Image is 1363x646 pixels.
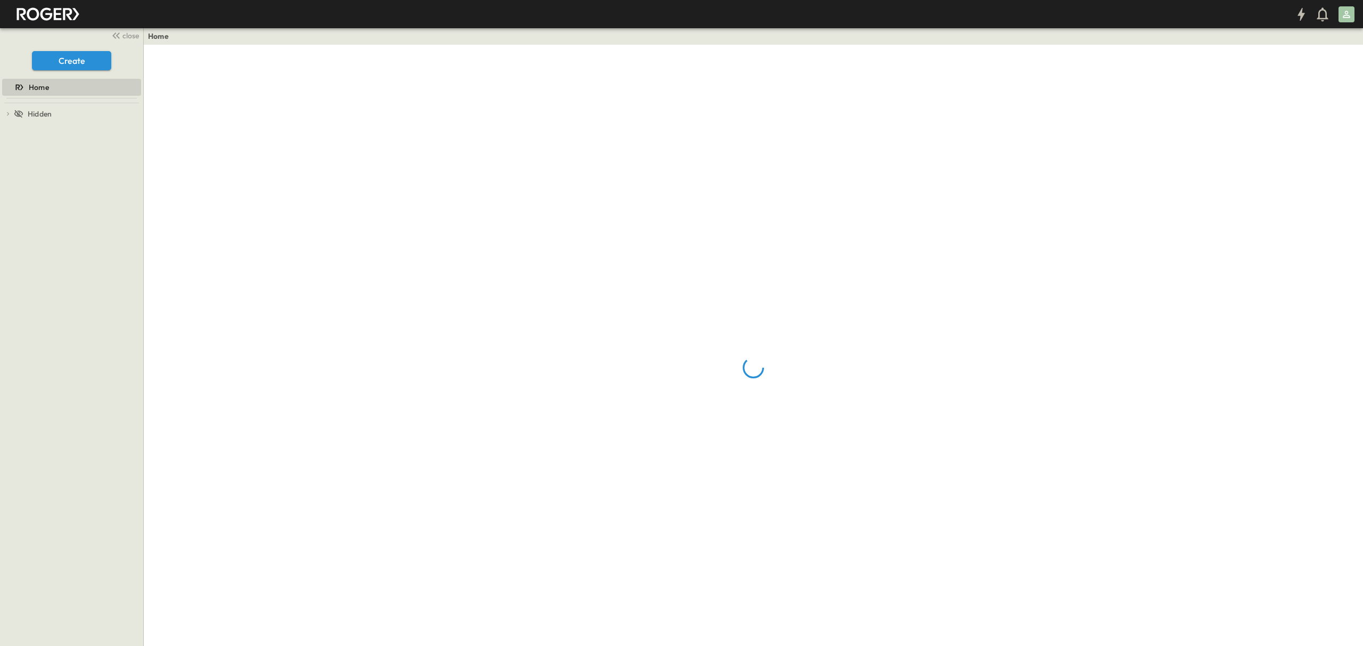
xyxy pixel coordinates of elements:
nav: breadcrumbs [148,31,175,42]
button: close [107,28,141,43]
span: close [122,30,139,41]
a: Home [2,80,139,95]
button: Create [32,51,111,70]
span: Hidden [28,109,52,119]
a: Home [148,31,169,42]
span: Home [29,82,49,93]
